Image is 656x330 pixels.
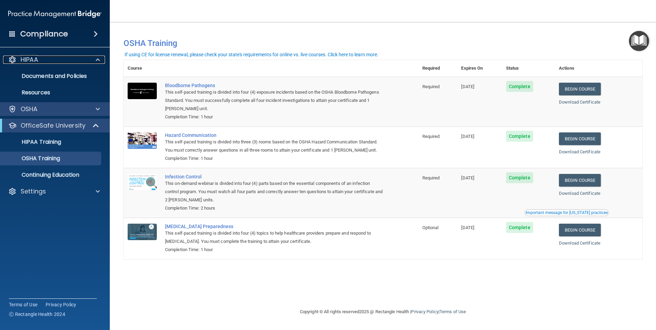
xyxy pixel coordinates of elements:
button: Open Resource Center [629,31,649,51]
span: Complete [506,172,533,183]
a: Privacy Policy [46,301,77,308]
button: If using CE for license renewal, please check your state's requirements for online vs. live cours... [124,51,379,58]
a: OSHA [8,105,100,113]
button: Read this if you are a dental practitioner in the state of CA [525,209,609,216]
span: Ⓒ Rectangle Health 2024 [9,311,65,318]
p: Documents and Policies [4,73,98,80]
div: This self-paced training is divided into three (3) rooms based on the OSHA Hazard Communication S... [165,138,384,154]
div: Completion Time: 2 hours [165,204,384,212]
span: [DATE] [461,175,474,180]
a: Terms of Use [9,301,37,308]
a: [MEDICAL_DATA] Preparedness [165,224,384,229]
a: Begin Course [559,83,601,95]
a: Begin Course [559,224,601,236]
div: Important message for [US_STATE] practices [526,211,608,215]
a: Download Certificate [559,149,600,154]
span: [DATE] [461,84,474,89]
span: Complete [506,81,533,92]
span: Complete [506,131,533,142]
div: Completion Time: 1 hour [165,113,384,121]
img: PMB logo [8,7,102,21]
div: Completion Time: 1 hour [165,246,384,254]
p: Continuing Education [4,172,98,178]
span: [DATE] [461,225,474,230]
a: Download Certificate [559,191,600,196]
h4: OSHA Training [124,38,642,48]
a: Begin Course [559,174,601,187]
th: Expires On [457,60,502,77]
div: This self-paced training is divided into four (4) exposure incidents based on the OSHA Bloodborne... [165,88,384,113]
h4: Compliance [20,29,68,39]
a: Hazard Communication [165,132,384,138]
p: OSHA Training [4,155,60,162]
div: Completion Time: 1 hour [165,154,384,163]
a: Download Certificate [559,99,600,105]
p: HIPAA [21,56,38,64]
th: Course [124,60,161,77]
th: Actions [555,60,642,77]
a: Privacy Policy [411,309,438,314]
a: Infection Control [165,174,384,179]
div: This self-paced training is divided into four (4) topics to help healthcare providers prepare and... [165,229,384,246]
p: Resources [4,89,98,96]
span: Complete [506,222,533,233]
div: This on-demand webinar is divided into four (4) parts based on the essential components of an inf... [165,179,384,204]
th: Status [502,60,555,77]
span: Required [422,84,440,89]
span: Required [422,134,440,139]
span: Optional [422,225,439,230]
p: OSHA [21,105,38,113]
a: Settings [8,187,100,196]
a: HIPAA [8,56,100,64]
p: HIPAA Training [4,139,61,145]
a: Begin Course [559,132,601,145]
a: Terms of Use [440,309,466,314]
p: OfficeSafe University [21,121,85,130]
a: OfficeSafe University [8,121,99,130]
a: Download Certificate [559,240,600,246]
th: Required [418,60,457,77]
p: Settings [21,187,46,196]
span: Required [422,175,440,180]
div: Copyright © All rights reserved 2025 @ Rectangle Health | | [258,301,508,323]
div: If using CE for license renewal, please check your state's requirements for online vs. live cours... [125,52,378,57]
span: [DATE] [461,134,474,139]
a: Bloodborne Pathogens [165,83,384,88]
